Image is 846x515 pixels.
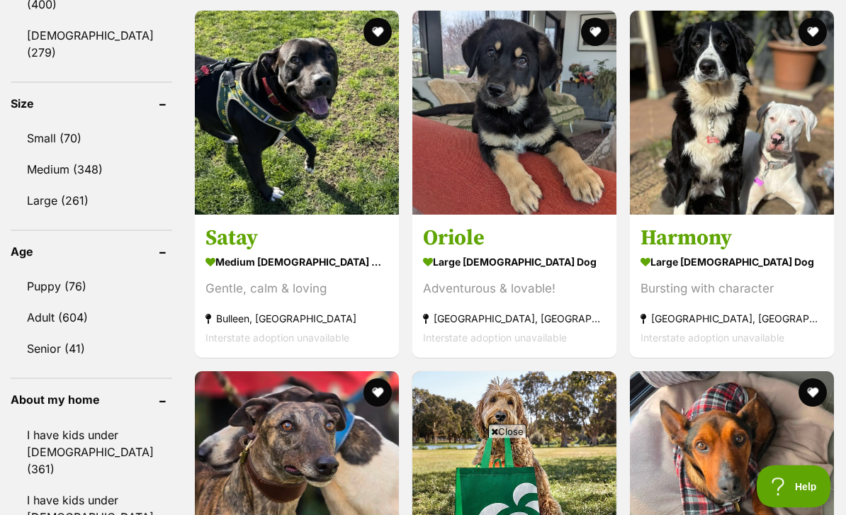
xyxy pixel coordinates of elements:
[205,252,388,273] strong: medium [DEMOGRAPHIC_DATA] Dog
[11,124,172,154] a: Small (70)
[641,252,823,273] strong: large [DEMOGRAPHIC_DATA] Dog
[423,310,606,329] strong: [GEOGRAPHIC_DATA], [GEOGRAPHIC_DATA]
[799,18,827,47] button: favourite
[195,11,399,215] img: Satay - Labrador Retriever x Staffordshire Bull Terrier Dog
[165,444,681,508] iframe: Advertisement
[412,215,616,358] a: Oriole large [DEMOGRAPHIC_DATA] Dog Adventurous & lovable! [GEOGRAPHIC_DATA], [GEOGRAPHIC_DATA] I...
[630,215,834,358] a: Harmony large [DEMOGRAPHIC_DATA] Dog Bursting with character [GEOGRAPHIC_DATA], [GEOGRAPHIC_DATA]...
[11,21,172,68] a: [DEMOGRAPHIC_DATA] (279)
[799,379,827,407] button: favourite
[11,155,172,185] a: Medium (348)
[11,334,172,364] a: Senior (41)
[630,11,834,215] img: Harmony - Bernese Mountain Dog x Poodle (Standard) Dog
[205,310,388,329] strong: Bulleen, [GEOGRAPHIC_DATA]
[205,225,388,252] h3: Satay
[412,11,616,215] img: Oriole - Maremma Sheepdog x German Shepherd Dog
[757,465,832,508] iframe: Help Scout Beacon - Open
[11,98,172,111] header: Size
[11,421,172,485] a: I have kids under [DEMOGRAPHIC_DATA] (361)
[641,310,823,329] strong: [GEOGRAPHIC_DATA], [GEOGRAPHIC_DATA]
[363,18,392,47] button: favourite
[205,332,349,344] span: Interstate adoption unavailable
[205,280,388,299] div: Gentle, calm & loving
[11,186,172,216] a: Large (261)
[423,332,567,344] span: Interstate adoption unavailable
[641,332,784,344] span: Interstate adoption unavailable
[11,246,172,259] header: Age
[581,18,609,47] button: favourite
[641,280,823,299] div: Bursting with character
[11,394,172,407] header: About my home
[195,215,399,358] a: Satay medium [DEMOGRAPHIC_DATA] Dog Gentle, calm & loving Bulleen, [GEOGRAPHIC_DATA] Interstate a...
[11,272,172,302] a: Puppy (76)
[488,424,526,438] span: Close
[423,252,606,273] strong: large [DEMOGRAPHIC_DATA] Dog
[11,303,172,333] a: Adult (604)
[641,225,823,252] h3: Harmony
[363,379,392,407] button: favourite
[423,225,606,252] h3: Oriole
[423,280,606,299] div: Adventurous & lovable!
